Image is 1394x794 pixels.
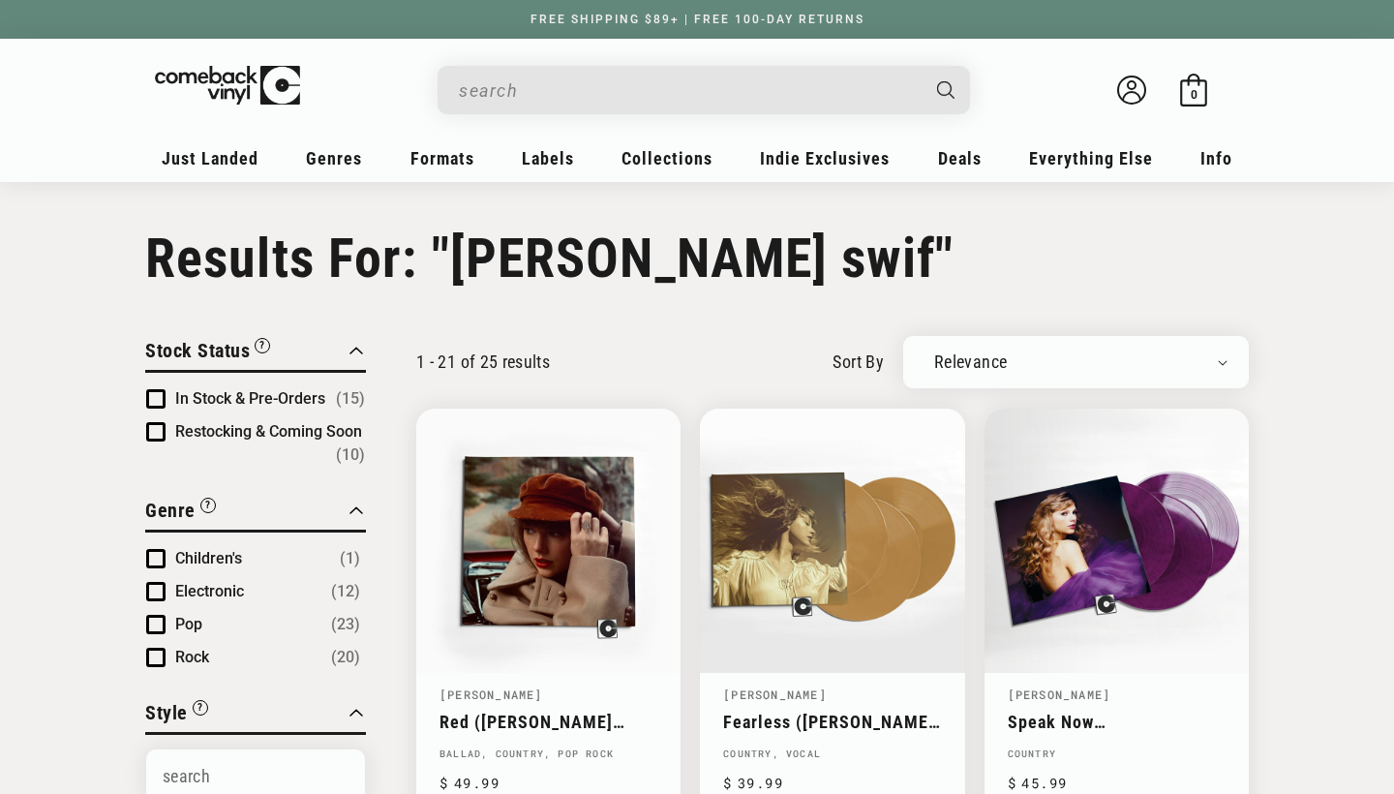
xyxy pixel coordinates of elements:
span: Number of products: (10) [336,443,365,467]
span: Number of products: (15) [336,387,365,411]
span: Number of products: (12) [331,580,360,603]
button: Search [921,66,973,114]
a: Red ([PERSON_NAME] Version) [439,712,657,732]
button: Filter by Genre [145,496,216,530]
p: 1 - 21 of 25 results [416,351,550,372]
span: 0 [1191,87,1197,102]
a: Fearless ([PERSON_NAME] Version) [723,712,941,732]
span: Just Landed [162,148,258,168]
span: Info [1200,148,1232,168]
a: FREE SHIPPING $89+ | FREE 100-DAY RETURNS [511,13,884,26]
span: Restocking & Coming Soon [175,422,362,441]
span: Style [145,701,188,724]
span: Rock [175,648,209,666]
span: Indie Exclusives [760,148,890,168]
span: Collections [621,148,712,168]
a: [PERSON_NAME] [439,687,543,702]
a: Speak Now ([PERSON_NAME] Version) [1008,712,1226,732]
span: Number of products: (23) [331,613,360,636]
a: [PERSON_NAME] [1008,687,1111,702]
span: Labels [522,148,574,168]
a: [PERSON_NAME] [723,687,827,702]
input: search [459,71,918,110]
div: Search [438,66,970,114]
span: Genres [306,148,362,168]
span: Number of products: (1) [340,547,360,570]
span: Pop [175,615,202,633]
span: Children's [175,549,242,567]
span: Everything Else [1029,148,1153,168]
h1: Results For: "[PERSON_NAME] swif" [145,227,1249,290]
span: Electronic [175,582,244,600]
span: Stock Status [145,339,250,362]
span: Deals [938,148,982,168]
label: sort by [833,349,884,375]
button: Filter by Stock Status [145,336,270,370]
span: In Stock & Pre-Orders [175,389,325,408]
span: Genre [145,499,196,522]
span: Number of products: (20) [331,646,360,669]
button: Filter by Style [145,698,208,732]
span: Formats [410,148,474,168]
